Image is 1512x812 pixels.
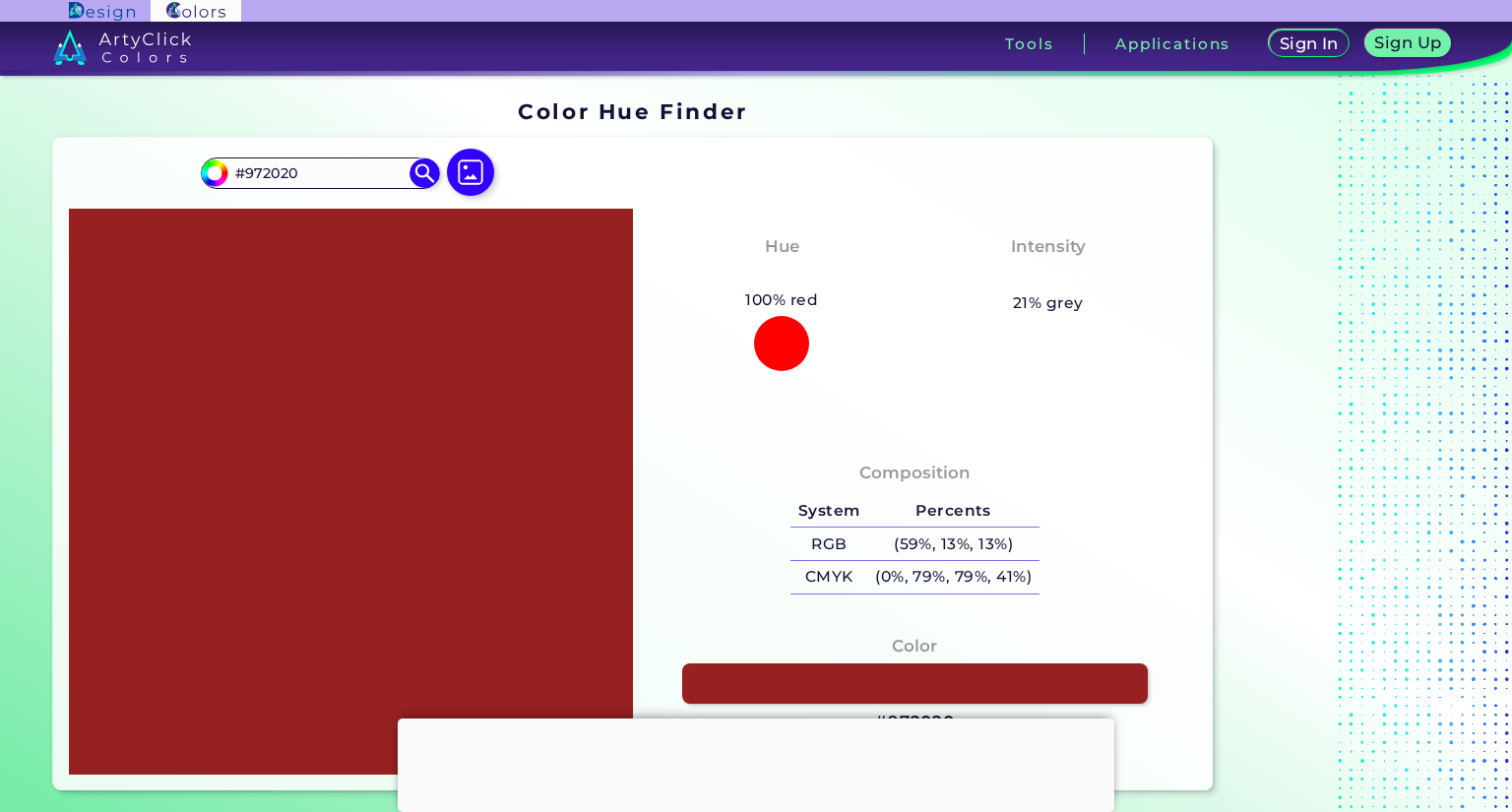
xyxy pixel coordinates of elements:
iframe: Advertisement [398,718,1114,807]
h5: Sign Up [1376,35,1439,50]
h5: Percents [867,495,1039,528]
h5: System [790,495,867,528]
img: ArtyClick Design logo [69,2,135,21]
h4: Hue [765,232,799,261]
h4: Color [892,632,937,660]
input: type color.. [228,160,411,187]
a: Sign In [1271,31,1347,56]
a: Sign Up [1367,31,1448,56]
h3: Applications [1115,36,1230,51]
h4: Intensity [1011,232,1086,261]
h5: 21% grey [1013,290,1084,316]
h5: RGB [790,528,867,560]
iframe: Advertisement [1221,92,1467,798]
h5: (59%, 13%, 13%) [867,528,1039,560]
h3: Moderate [996,264,1101,287]
h5: (0%, 79%, 79%, 41%) [867,561,1039,593]
h1: Color Hue Finder [518,96,747,126]
h5: CMYK [790,561,867,593]
h5: 100% red [738,287,826,313]
h3: Tools [1005,36,1053,51]
h3: #972020 [875,711,955,734]
h3: Red [756,264,808,287]
img: icon search [409,158,439,188]
h5: Sign In [1281,36,1337,51]
img: icon picture [447,149,494,196]
h4: Composition [859,459,971,487]
img: logo_artyclick_colors_white.svg [53,30,192,65]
